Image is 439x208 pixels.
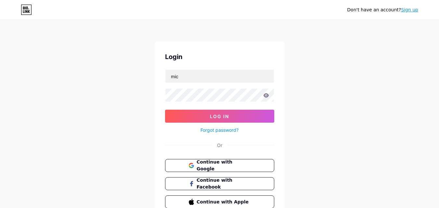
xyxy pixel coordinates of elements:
[210,114,229,119] span: Log In
[165,159,274,172] button: Continue with Google
[197,199,250,205] span: Continue with Apple
[165,110,274,123] button: Log In
[347,6,418,13] div: Don't have an account?
[165,70,274,83] input: Username
[197,177,250,190] span: Continue with Facebook
[217,142,222,149] div: Or
[401,7,418,12] a: Sign up
[165,52,274,62] div: Login
[200,127,239,133] a: Forgot password?
[165,177,274,190] button: Continue with Facebook
[197,159,250,172] span: Continue with Google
